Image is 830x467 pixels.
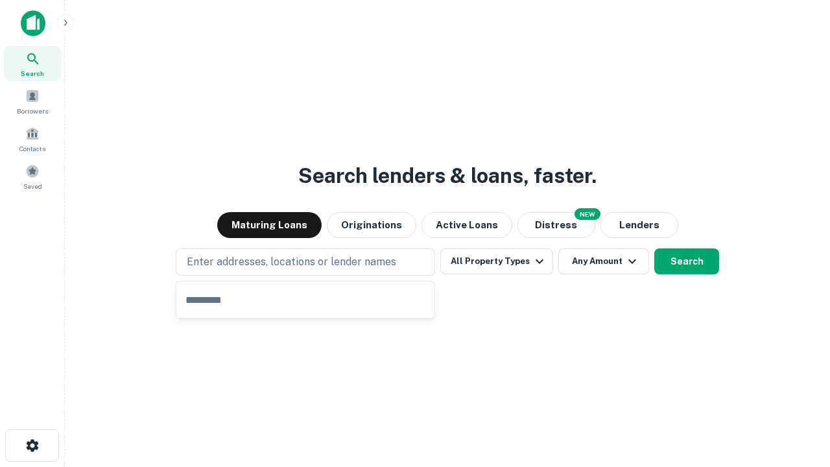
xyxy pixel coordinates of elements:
img: capitalize-icon.png [21,10,45,36]
p: Enter addresses, locations or lender names [187,254,396,270]
button: Active Loans [421,212,512,238]
span: Borrowers [17,106,48,116]
button: Search [654,248,719,274]
h3: Search lenders & loans, faster. [298,160,597,191]
button: Search distressed loans with lien and other non-mortgage details. [517,212,595,238]
button: Maturing Loans [217,212,322,238]
button: All Property Types [440,248,553,274]
div: NEW [575,208,600,220]
a: Borrowers [4,84,61,119]
iframe: Chat Widget [765,363,830,425]
button: Enter addresses, locations or lender names [176,248,435,276]
span: Search [21,68,44,78]
a: Saved [4,159,61,194]
a: Search [4,46,61,81]
a: Contacts [4,121,61,156]
span: Contacts [19,143,45,154]
span: Saved [23,181,42,191]
button: Lenders [600,212,678,238]
button: Any Amount [558,248,649,274]
button: Originations [327,212,416,238]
